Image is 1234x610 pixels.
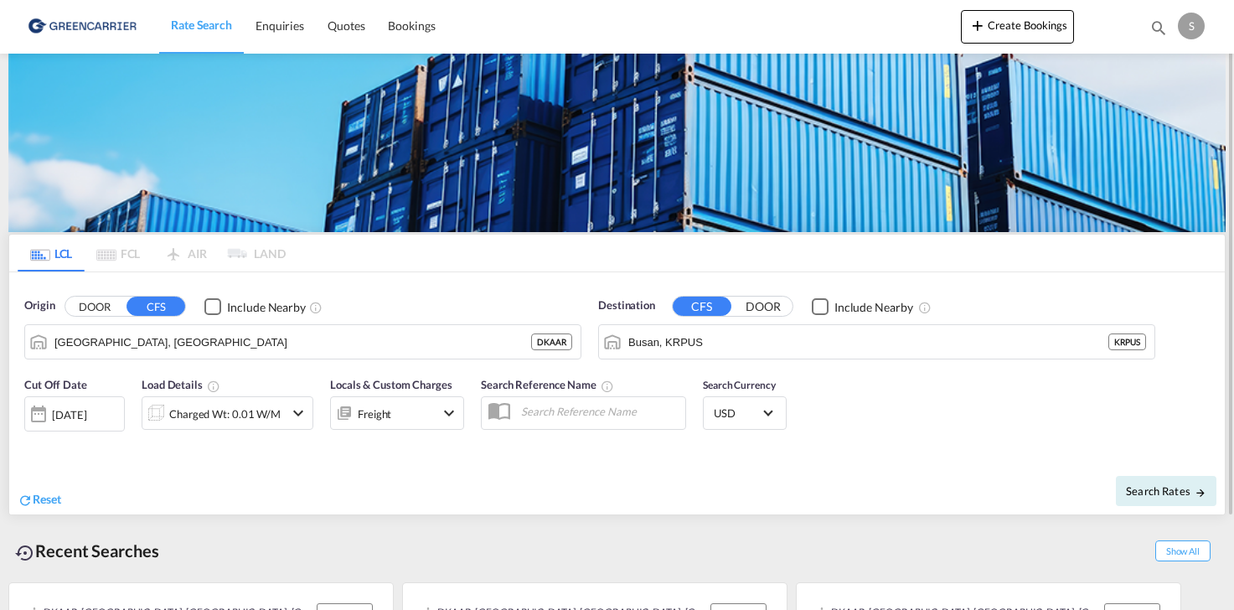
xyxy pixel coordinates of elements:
md-checkbox: Checkbox No Ink [204,297,306,315]
img: b0b18ec08afe11efb1d4932555f5f09d.png [25,8,138,45]
div: DKAAR [531,333,572,350]
input: Search by Port [54,329,531,354]
div: icon-magnify [1149,18,1168,44]
span: Reset [33,492,61,506]
md-icon: Your search will be saved by the below given name [601,380,614,393]
md-checkbox: Checkbox No Ink [812,297,913,315]
span: Origin [24,297,54,314]
md-icon: Unchecked: Ignores neighbouring ports when fetching rates.Checked : Includes neighbouring ports w... [918,301,932,314]
div: Freighticon-chevron-down [330,396,464,430]
div: Recent Searches [8,532,166,570]
button: Search Ratesicon-arrow-right [1116,476,1216,506]
span: Search Currency [703,379,776,391]
div: Charged Wt: 0.01 W/Micon-chevron-down [142,396,313,430]
md-icon: icon-magnify [1149,18,1168,37]
div: Include Nearby [834,299,913,316]
img: GreenCarrierFCL_LCL.png [8,54,1226,232]
span: Destination [598,297,655,314]
button: CFS [126,297,185,316]
button: CFS [673,297,731,316]
md-icon: Unchecked: Ignores neighbouring ports when fetching rates.Checked : Includes neighbouring ports w... [309,301,323,314]
md-tab-item: LCL [18,235,85,271]
span: Load Details [142,378,220,391]
md-icon: Chargeable Weight [207,380,220,393]
md-select: Select Currency: $ USDUnited States Dollar [712,401,777,425]
button: icon-plus 400-fgCreate Bookings [961,10,1074,44]
input: Search Reference Name [513,399,685,424]
div: S [1178,13,1205,39]
md-icon: icon-arrow-right [1195,487,1206,499]
md-icon: icon-chevron-down [288,403,308,423]
span: Rate Search [171,18,232,32]
span: Show All [1155,540,1211,561]
span: Enquiries [256,18,304,33]
span: Bookings [388,18,435,33]
button: DOOR [65,297,124,317]
div: Charged Wt: 0.01 W/M [169,402,281,426]
md-icon: icon-chevron-down [439,403,459,423]
div: Freight [358,402,391,426]
div: Include Nearby [227,299,306,316]
span: Search Reference Name [481,378,614,391]
div: [DATE] [52,407,86,422]
md-datepicker: Select [24,429,37,452]
md-pagination-wrapper: Use the left and right arrow keys to navigate between tabs [18,235,286,271]
md-icon: icon-backup-restore [15,543,35,563]
span: Quotes [328,18,364,33]
span: Cut Off Date [24,378,87,391]
span: USD [714,406,761,421]
div: [DATE] [24,396,125,432]
md-input-container: Busan, KRPUS [599,325,1154,359]
div: KRPUS [1108,333,1146,350]
button: DOOR [734,297,793,317]
span: Search Rates [1126,484,1206,498]
md-icon: icon-plus 400-fg [968,15,988,35]
md-icon: icon-refresh [18,493,33,508]
md-input-container: Aarhus, DKAAR [25,325,581,359]
div: Origin DOOR CFS Checkbox No InkUnchecked: Ignores neighbouring ports when fetching rates.Checked ... [9,272,1225,514]
span: Locals & Custom Charges [330,378,452,391]
div: icon-refreshReset [18,491,61,509]
input: Search by Port [628,329,1108,354]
